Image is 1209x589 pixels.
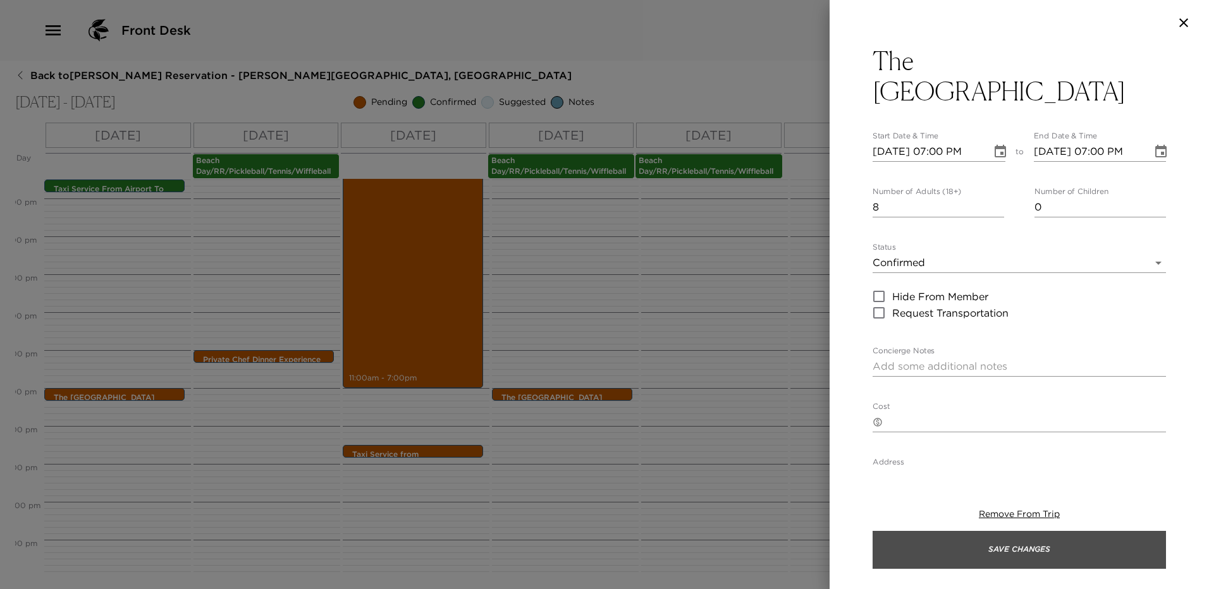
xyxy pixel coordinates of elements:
[1034,131,1097,142] label: End Date & Time
[979,508,1060,521] button: Remove From Trip
[873,142,983,162] input: MM/DD/YYYY hh:mm aa
[1016,147,1024,162] span: to
[892,305,1009,320] span: Request Transportation
[873,186,961,197] label: Number of Adults (18+)
[988,139,1013,164] button: Choose date, selected date is Oct 15, 2025
[873,46,1166,106] button: The [GEOGRAPHIC_DATA]
[873,346,935,356] label: Concierge Notes
[873,242,896,253] label: Status
[979,508,1060,519] span: Remove From Trip
[873,131,938,142] label: Start Date & Time
[1034,142,1144,162] input: MM/DD/YYYY hh:mm aa
[873,253,1166,273] div: Confirmed
[892,289,988,304] span: Hide From Member
[1148,139,1174,164] button: Choose date, selected date is Oct 15, 2025
[873,531,1166,569] button: Save Changes
[873,401,890,412] label: Cost
[1034,186,1108,197] label: Number of Children
[873,457,904,468] label: Address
